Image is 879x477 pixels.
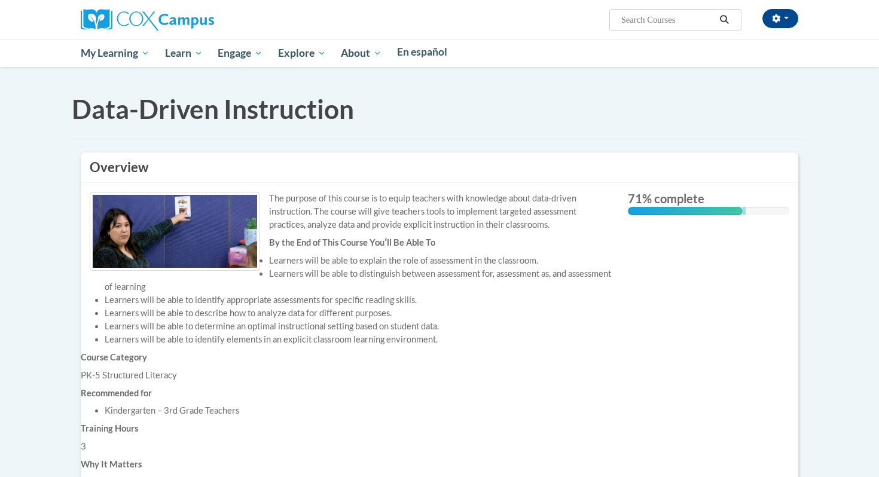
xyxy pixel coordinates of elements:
a: Engage [210,39,270,67]
img: Cox Campus [81,9,214,30]
a: My Learning [73,39,157,67]
input: Search Courses [620,13,716,27]
h6: Training Hours [81,423,619,434]
li: Learners will be able to determine an optimal instructional setting based on student data. [105,320,619,333]
h6: Course Category [81,352,619,363]
div: 71% complete [628,207,743,215]
span: En español [397,45,447,58]
li: Kindergarten – 3rd Grade Teachers [105,404,619,417]
h6: Recommended for [81,388,619,399]
img: Course logo image [90,192,260,270]
div: 0.001% [743,207,746,215]
span: Learn [165,46,203,60]
li: Learners will be able to describe how to analyze data for different purposes. [105,307,619,320]
button: Account Settings [762,9,798,28]
label: 71% complete [628,192,789,205]
span: Data-Driven Instruction [72,93,354,124]
div: 3 [81,440,619,453]
div: The purpose of this course is to equip teachers with knowledge about data-driven instruction. The... [90,192,610,231]
li: Learners will be able to identify appropriate assessments for specific reading skills. [105,293,619,307]
a: Explore [270,39,334,67]
span: About [341,46,381,60]
h6: By the End of This Course Youʹll Be Able To [81,237,619,248]
span: Engage [218,46,263,60]
a: Learn [157,39,210,67]
a: About [334,39,390,67]
span: My Learning [81,46,149,60]
a: En español [389,39,455,65]
i:  [719,16,730,25]
li: Learners will be able to explain the role of assessment in the classroom. [105,254,619,267]
div: PK-5 Structured Literacy [81,369,619,382]
li: Learners will be able to identify elements in an explicit classroom learning environment. [105,333,619,346]
h3: Overview [90,158,789,177]
span: Explore [278,46,326,60]
h6: Why It Matters [81,459,619,470]
li: Learners will be able to distinguish between assessment for, assessment as, and assessment of lea... [105,267,619,293]
button: Search [716,13,734,27]
div: Main menu [63,39,816,67]
a: Cox Campus [81,14,214,24]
